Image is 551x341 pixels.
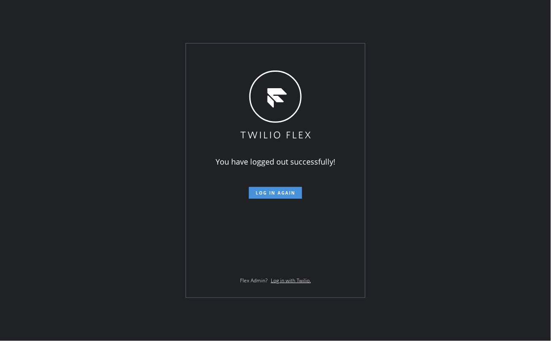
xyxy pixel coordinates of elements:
[256,190,295,196] span: Log in again
[240,277,267,284] span: Flex Admin?
[216,157,335,167] span: You have logged out successfully!
[271,277,311,284] a: Log in with Twilio.
[249,187,302,199] button: Log in again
